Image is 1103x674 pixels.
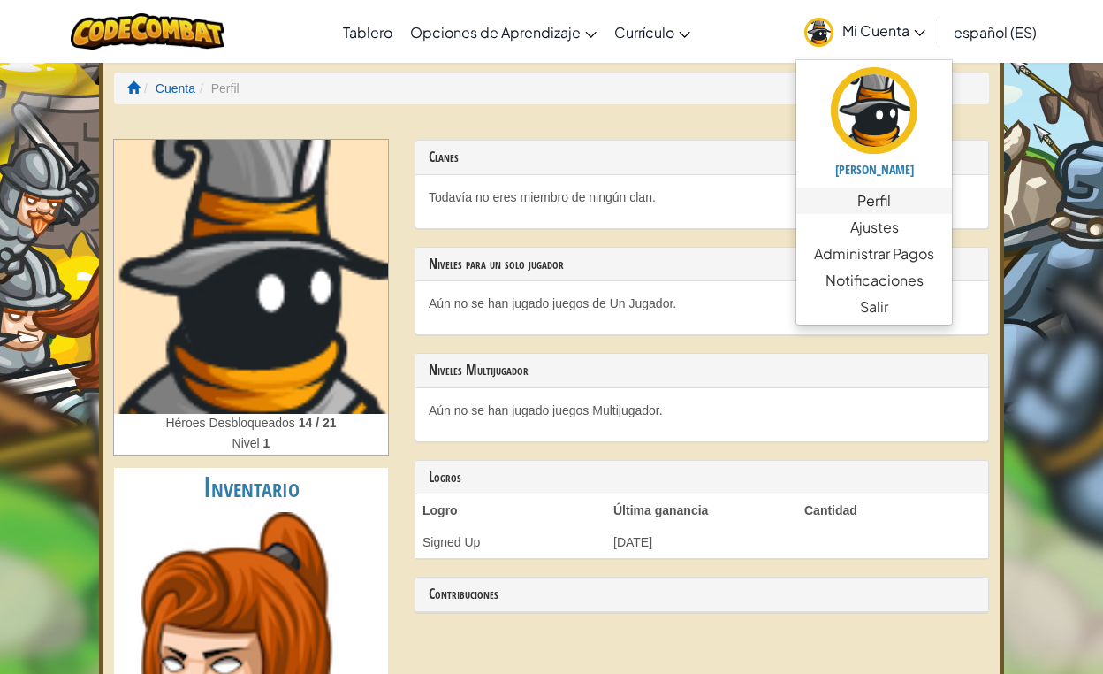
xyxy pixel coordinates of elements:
span: español (ES) [954,23,1037,42]
a: Salir [796,294,952,320]
a: Cuenta [156,81,195,96]
li: Perfil [195,80,240,97]
th: Logro [415,494,606,526]
a: Tablero [334,8,401,56]
strong: 14 / 21 [299,416,337,430]
h2: Inventario [114,468,388,508]
th: Cantidad [797,494,988,526]
h3: Niveles Multijugador [429,363,975,379]
img: avatar [831,67,917,154]
a: [PERSON_NAME] [796,65,952,188]
a: Ajustes [796,214,952,241]
p: Aún no se han jugado juegos Multijugador. [429,402,975,419]
span: Currículo [614,23,674,42]
span: Nivel [232,436,263,450]
span: Opciones de Aprendizaje [410,23,581,42]
a: Mi Cuenta [795,4,934,59]
a: Opciones de Aprendizaje [401,8,605,56]
p: Todavía no eres miembro de ningún clan. [429,188,975,206]
span: Mi Cuenta [842,21,925,40]
a: Perfil [796,188,952,214]
h3: Contribuciones [429,586,975,602]
h3: Niveles para un solo jugador [429,257,975,272]
a: Administrar Pagos [796,241,952,267]
a: español (ES) [945,8,1046,56]
h3: Clanes [429,149,975,165]
a: Notificaciones [796,267,952,294]
p: Aún no se han jugado juegos de Un Jugador. [429,295,975,312]
td: Signed Up [415,526,606,558]
td: [DATE] [606,526,797,558]
img: avatar [804,18,833,47]
h5: [PERSON_NAME] [814,163,934,176]
h3: Logros [429,470,975,486]
strong: 1 [263,436,270,450]
th: Última ganancia [606,494,797,526]
span: Héroes Desbloqueados [165,416,298,430]
img: CodeCombat logo [71,13,225,50]
a: Currículo [605,8,699,56]
span: Notificaciones [825,270,924,291]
